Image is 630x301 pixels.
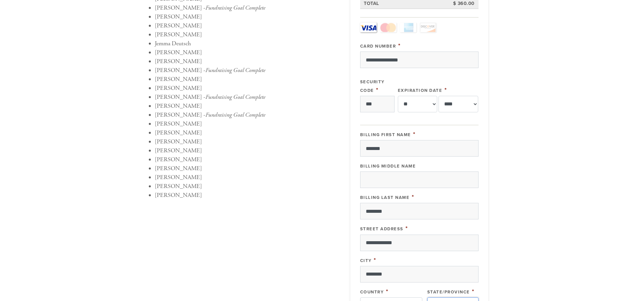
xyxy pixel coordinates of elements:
[400,22,416,32] a: Amex
[205,66,265,74] em: Fundraising Goal Complete
[155,84,340,93] li: [PERSON_NAME]
[360,226,403,232] label: Street Address
[420,22,436,32] a: Discover
[405,225,408,232] span: This field is required.
[205,4,265,12] em: Fundraising Goal Complete
[398,96,438,112] select: Expiration Date month
[398,42,401,49] span: This field is required.
[205,93,265,101] em: Fundraising Goal Complete
[472,288,475,295] span: This field is required.
[155,93,340,101] li: [PERSON_NAME] -
[155,57,340,66] li: [PERSON_NAME]
[155,66,340,75] li: [PERSON_NAME] -
[155,119,340,128] li: [PERSON_NAME]
[360,44,396,49] label: Card Number
[398,88,442,93] label: Expiration Date
[413,131,416,138] span: This field is required.
[155,3,340,12] li: [PERSON_NAME] -
[444,86,447,94] span: This field is required.
[155,110,340,119] li: [PERSON_NAME] -
[360,132,411,137] label: Billing First Name
[360,79,385,93] label: Security Code
[439,96,478,112] select: Expiration Date year
[155,101,340,110] li: [PERSON_NAME]
[360,22,377,32] a: Visa
[155,191,340,200] li: [PERSON_NAME]
[360,289,384,295] label: Country
[155,146,340,155] li: [PERSON_NAME]
[374,256,376,264] span: This field is required.
[376,86,379,94] span: This field is required.
[412,193,414,201] span: This field is required.
[360,195,410,200] label: Billing Last Name
[155,155,340,164] li: [PERSON_NAME]
[360,164,416,169] label: Billing Middle Name
[155,164,340,173] li: [PERSON_NAME]
[155,182,340,191] li: [PERSON_NAME]
[155,137,340,146] li: [PERSON_NAME]
[155,173,340,182] li: [PERSON_NAME]
[360,258,372,263] label: City
[386,288,389,295] span: This field is required.
[155,128,340,137] li: [PERSON_NAME]
[155,39,340,48] li: Jemma Deutsch
[155,48,340,57] li: [PERSON_NAME]
[155,12,340,21] li: [PERSON_NAME]
[155,21,340,30] li: [PERSON_NAME]
[155,75,340,84] li: [PERSON_NAME]
[155,30,340,39] li: [PERSON_NAME]
[380,22,397,32] a: MasterCard
[427,289,470,295] label: State/Province
[205,111,265,119] em: Fundraising Goal Complete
